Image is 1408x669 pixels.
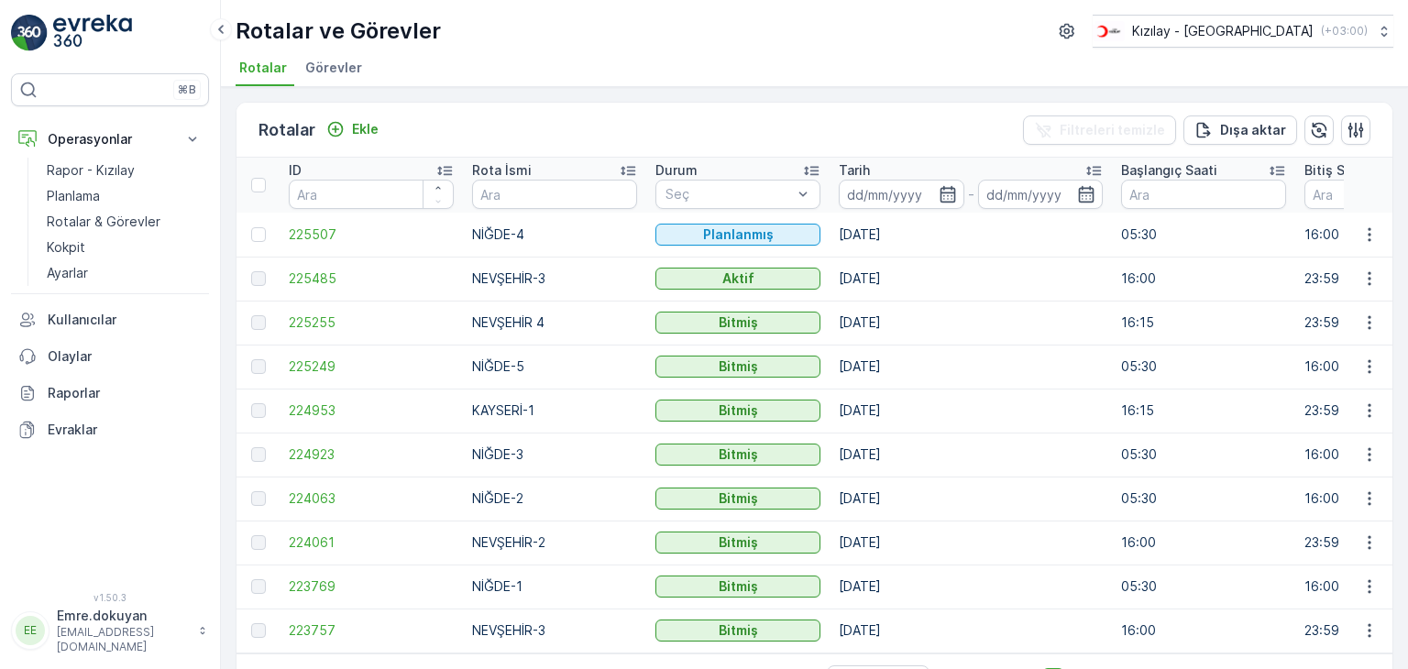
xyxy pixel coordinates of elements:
div: EE [16,616,45,645]
p: NİĞDE-5 [472,357,637,376]
button: Kızılay - [GEOGRAPHIC_DATA](+03:00) [1093,15,1393,48]
p: 16:00 [1121,533,1286,552]
td: [DATE] [830,345,1112,389]
a: Rotalar & Görevler [39,209,209,235]
p: ⌘B [178,82,196,97]
p: Bitmiş [719,445,758,464]
button: Dışa aktar [1183,115,1297,145]
p: Tarih [839,161,870,180]
p: Bitmiş [719,533,758,552]
td: [DATE] [830,301,1112,345]
input: dd/mm/yyyy [839,180,964,209]
p: Bitmiş [719,577,758,596]
p: Bitmiş [719,401,758,420]
p: NEVŞEHİR 4 [472,313,637,332]
a: Evraklar [11,411,209,448]
div: Toggle Row Selected [251,491,266,506]
p: 16:15 [1121,313,1286,332]
button: Bitmiş [655,576,820,598]
p: 05:30 [1121,445,1286,464]
span: 224923 [289,445,454,464]
a: 224063 [289,489,454,508]
a: 225507 [289,225,454,244]
p: Başlangıç Saati [1121,161,1217,180]
p: Operasyonlar [48,130,172,148]
input: Ara [472,180,637,209]
td: [DATE] [830,257,1112,301]
p: 05:30 [1121,489,1286,508]
span: v 1.50.3 [11,592,209,603]
a: Raporlar [11,375,209,411]
p: 05:30 [1121,577,1286,596]
p: Ayarlar [47,264,88,282]
div: Toggle Row Selected [251,579,266,594]
p: Rotalar ve Görevler [236,16,441,46]
div: Toggle Row Selected [251,403,266,418]
p: NEVŞEHİR-3 [472,621,637,640]
td: [DATE] [830,477,1112,521]
td: [DATE] [830,213,1112,257]
p: 16:00 [1121,621,1286,640]
button: Filtreleri temizle [1023,115,1176,145]
p: Bitmiş [719,357,758,376]
button: Operasyonlar [11,121,209,158]
p: NİĞDE-3 [472,445,637,464]
button: Bitmiş [655,532,820,554]
a: 223757 [289,621,454,640]
a: 224953 [289,401,454,420]
p: [EMAIL_ADDRESS][DOMAIN_NAME] [57,625,189,654]
button: Bitmiş [655,312,820,334]
p: ID [289,161,302,180]
td: [DATE] [830,565,1112,609]
span: Görevler [305,59,362,77]
button: EEEmre.dokuyan[EMAIL_ADDRESS][DOMAIN_NAME] [11,607,209,654]
p: Kızılay - [GEOGRAPHIC_DATA] [1132,22,1314,40]
div: Toggle Row Selected [251,447,266,462]
div: Toggle Row Selected [251,315,266,330]
a: 225485 [289,269,454,288]
p: Planlanmış [703,225,774,244]
p: Seç [665,185,792,203]
a: Rapor - Kızılay [39,158,209,183]
p: Ekle [352,120,379,138]
button: Bitmiş [655,356,820,378]
p: Rota İsmi [472,161,532,180]
button: Bitmiş [655,620,820,642]
p: Bitmiş [719,313,758,332]
p: 05:30 [1121,357,1286,376]
button: Ekle [319,118,386,140]
p: Aktif [722,269,754,288]
p: Kullanıcılar [48,311,202,329]
a: Kokpit [39,235,209,260]
p: Dışa aktar [1220,121,1286,139]
img: logo [11,15,48,51]
a: Olaylar [11,338,209,375]
div: Toggle Row Selected [251,359,266,374]
div: Toggle Row Selected [251,227,266,242]
button: Aktif [655,268,820,290]
p: NİĞDE-1 [472,577,637,596]
a: 225255 [289,313,454,332]
input: Ara [289,180,454,209]
div: Toggle Row Selected [251,623,266,638]
a: Planlama [39,183,209,209]
p: NİĞDE-2 [472,489,637,508]
button: Bitmiş [655,488,820,510]
a: 225249 [289,357,454,376]
a: 224061 [289,533,454,552]
a: 223769 [289,577,454,596]
p: ( +03:00 ) [1321,24,1368,38]
span: Rotalar [239,59,287,77]
p: Bitmiş [719,489,758,508]
p: Evraklar [48,421,202,439]
p: 16:00 [1121,269,1286,288]
td: [DATE] [830,609,1112,653]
